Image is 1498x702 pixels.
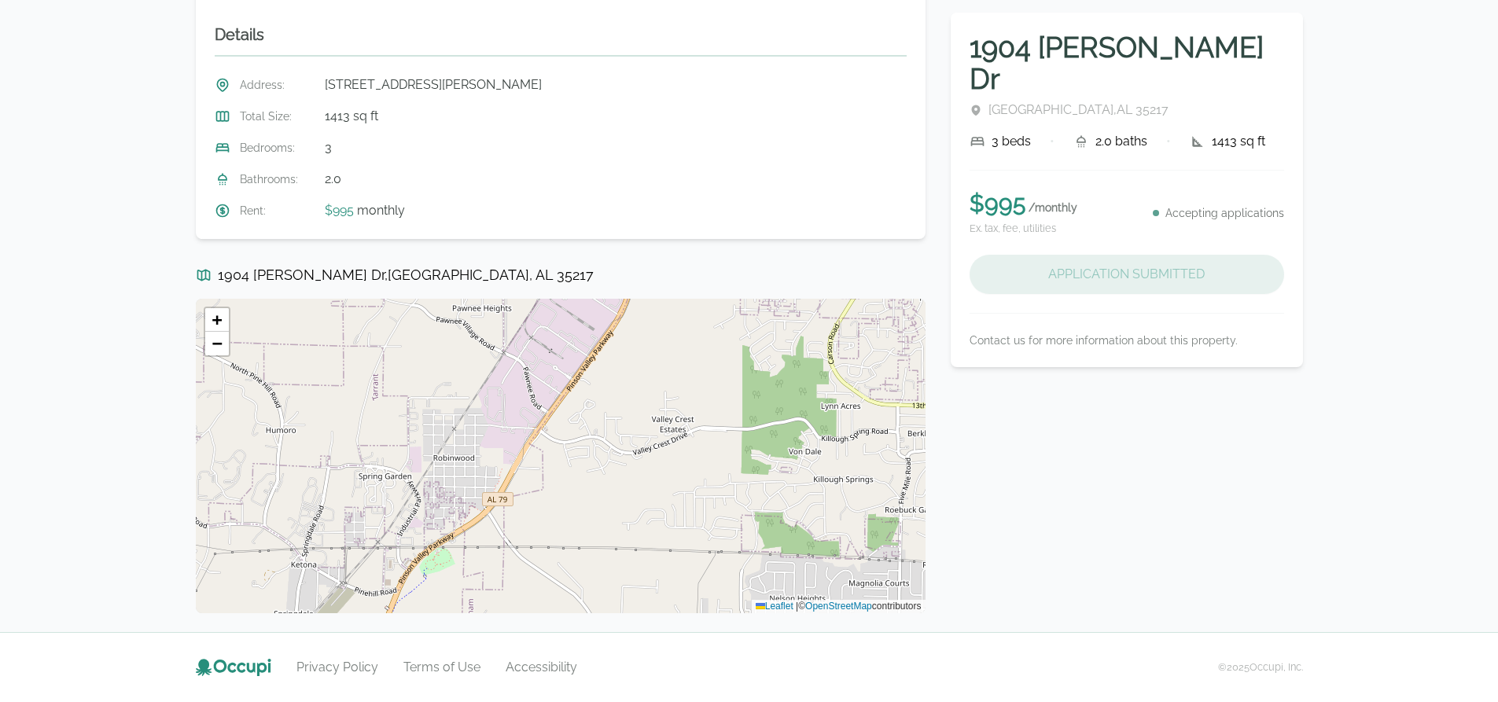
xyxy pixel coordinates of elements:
[240,77,315,93] span: Address :
[506,658,577,677] a: Accessibility
[212,333,222,353] span: −
[325,138,332,157] span: 3
[205,332,229,355] a: Zoom out
[325,107,378,126] span: 1413 sq ft
[196,264,926,299] h3: 1904 [PERSON_NAME] Dr , [GEOGRAPHIC_DATA] , AL 35217
[240,203,315,219] span: Rent :
[796,601,798,612] span: |
[752,600,926,613] div: © contributors
[805,601,872,612] a: OpenStreetMap
[970,333,1284,348] p: Contact us for more information about this property.
[325,75,542,94] span: [STREET_ADDRESS][PERSON_NAME]
[205,308,229,332] a: Zoom in
[325,170,341,189] span: 2.0
[970,31,1284,94] h1: 1904 [PERSON_NAME] Dr
[240,108,315,124] span: Total Size :
[354,203,405,218] span: monthly
[970,189,1077,218] p: $ 995
[1166,132,1171,151] div: •
[1029,201,1077,214] span: / monthly
[240,171,315,187] span: Bathrooms :
[988,101,1169,119] span: [GEOGRAPHIC_DATA] , AL 35217
[1212,132,1265,151] span: 1413 sq ft
[992,132,1031,151] span: 3 beds
[296,658,378,677] a: Privacy Policy
[215,24,907,57] h2: Details
[756,601,793,612] a: Leaflet
[240,140,315,156] span: Bedrooms :
[1050,132,1054,151] div: •
[403,658,480,677] a: Terms of Use
[1095,132,1147,151] span: 2.0 baths
[970,221,1077,236] small: Ex. tax, fee, utilities
[1218,660,1303,674] small: © 2025 Occupi, Inc.
[1165,205,1284,221] p: Accepting applications
[212,310,222,329] span: +
[325,203,354,218] span: $995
